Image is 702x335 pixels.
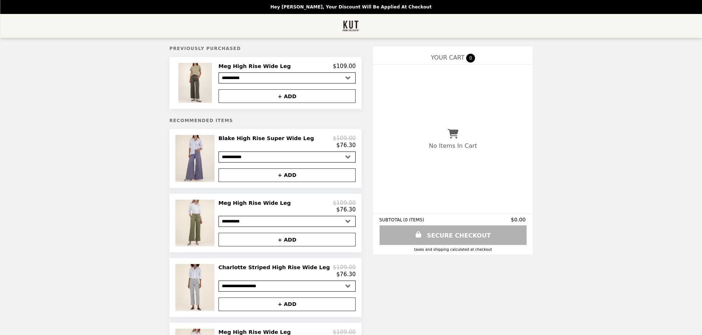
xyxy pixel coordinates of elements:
p: $109.00 [333,200,356,206]
img: Charlotte Striped High Rise Wide Leg [175,264,216,311]
p: $109.00 [333,63,356,70]
span: YOUR CART [431,54,464,61]
p: $76.30 [336,206,356,213]
select: Select a product variant [219,72,356,83]
select: Select a product variant [219,152,356,163]
img: Brand Logo [342,18,360,33]
h2: Charlotte Striped High Rise Wide Leg [219,264,333,271]
h5: Previously Purchased [170,46,362,51]
select: Select a product variant [219,281,356,292]
select: Select a product variant [219,216,356,227]
p: $76.30 [336,271,356,278]
button: + ADD [219,89,356,103]
span: SUBTOTAL [379,217,403,222]
button: + ADD [219,297,356,311]
img: Blake High Rise Super Wide Leg [175,135,216,182]
p: No Items In Cart [429,142,477,149]
p: $76.30 [336,142,356,149]
h2: Blake High Rise Super Wide Leg [219,135,317,142]
p: $109.00 [333,135,356,142]
h2: Meg High Rise Wide Leg [219,63,294,70]
h5: Recommended Items [170,118,362,123]
span: 0 [466,54,475,63]
span: $0.00 [511,217,527,222]
p: Hey [PERSON_NAME], your discount will be applied at checkout [270,4,432,10]
button: + ADD [219,168,356,182]
div: Taxes and Shipping calculated at checkout [379,247,527,252]
h2: Meg High Rise Wide Leg [219,200,294,206]
button: + ADD [219,233,356,246]
p: $109.00 [333,264,356,271]
span: ( 0 ITEMS ) [403,217,424,222]
img: Meg High Rise Wide Leg [178,63,214,103]
img: Meg High Rise Wide Leg [175,200,216,246]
